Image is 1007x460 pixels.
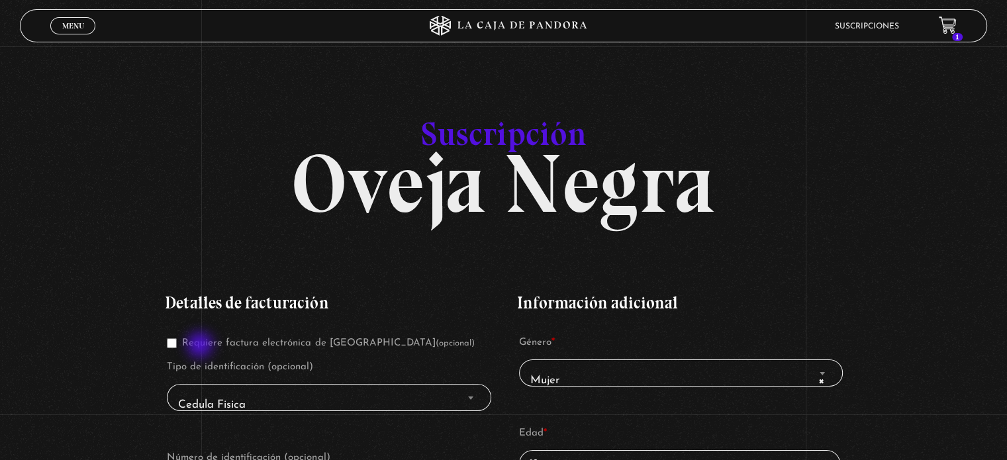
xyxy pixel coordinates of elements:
label: Tipo de identificación (opcional) [167,357,488,377]
input: Requiere factura electrónica de [GEOGRAPHIC_DATA](opcional) [167,338,177,348]
span: Cerrar [58,33,89,42]
label: Género [519,333,840,353]
span: Mujer [525,365,837,395]
span: Suscripción [421,114,587,154]
span: Cedula Fisica [167,384,491,411]
span: Menu [62,22,84,30]
span: Mujer [519,359,843,387]
h3: Detalles de facturación [165,295,490,311]
label: Edad [519,424,840,443]
label: Requiere factura electrónica de [GEOGRAPHIC_DATA] [167,338,474,348]
a: Suscripciones [835,23,899,30]
span: 1 [952,33,963,41]
a: 1 [939,17,957,34]
span: Cedula Fisica [173,390,485,420]
h1: Oveja Negra [165,92,841,208]
h3: Información adicional [517,295,842,311]
span: (opcional) [435,339,474,347]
